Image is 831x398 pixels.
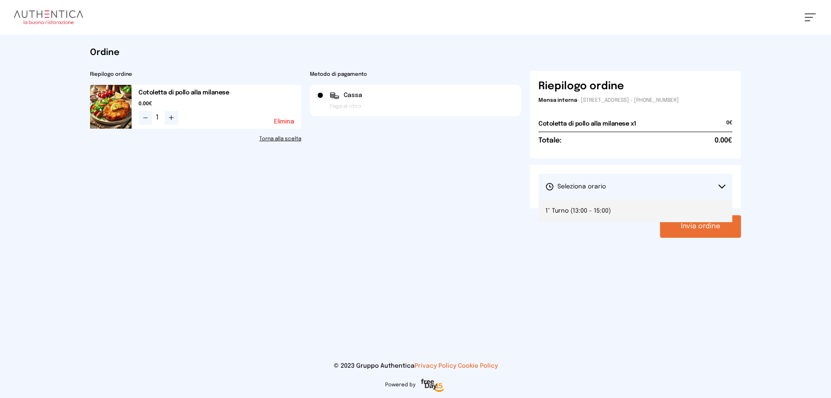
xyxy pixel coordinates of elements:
img: logo-freeday.3e08031.png [419,377,446,395]
span: 1° Turno (13:00 - 15:00) [545,207,611,215]
a: Cookie Policy [458,363,498,369]
span: Powered by [385,382,415,388]
button: Invia ordine [660,215,741,238]
p: © 2023 Gruppo Authentica [14,362,817,370]
span: Seleziona orario [545,182,606,191]
a: Privacy Policy [415,363,456,369]
button: Seleziona orario [538,174,732,200]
